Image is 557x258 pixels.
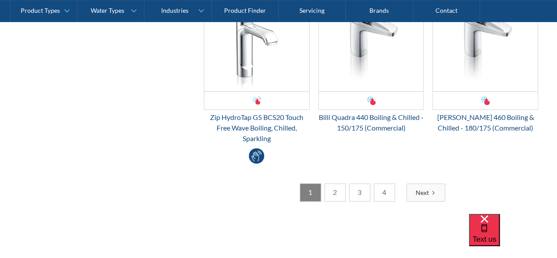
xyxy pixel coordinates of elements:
[300,183,321,202] a: 1
[406,183,445,202] a: Next Page
[374,183,395,202] a: 4
[21,7,60,15] div: Product Types
[161,7,188,15] div: Industries
[469,214,557,258] iframe: podium webchat widget bubble
[325,183,346,202] a: 2
[349,183,370,202] a: 3
[416,188,429,197] div: Next
[432,112,538,133] div: [PERSON_NAME] 460 Boiling & Chilled - 180/175 (Commercial)
[204,183,539,202] div: List
[91,7,124,15] div: Water Types
[318,112,424,133] div: Billi Quadra 440 Boiling & Chilled - 150/175 (Commercial)
[204,112,310,144] div: Zip HydroTap G5 BCS20 Touch Free Wave Boiling, Chilled, Sparkling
